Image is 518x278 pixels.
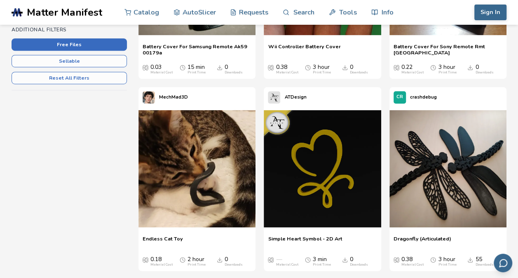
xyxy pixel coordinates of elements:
span: Matter Manifest [27,7,102,18]
button: Free Files [12,38,127,51]
span: Average Print Time [305,64,311,71]
div: Material Cost [401,263,424,267]
div: 0.38 [276,64,298,75]
span: Average Cost [394,64,399,71]
span: CR [396,94,403,100]
span: Downloads [217,64,223,71]
div: Print Time [313,71,331,75]
div: Material Cost [150,71,173,75]
div: 0 [475,64,493,75]
div: Print Time [438,71,456,75]
a: Battery Cover For Sony Remote Rmt [GEOGRAPHIC_DATA] [394,43,502,56]
h4: Additional Filters [12,27,127,33]
div: Print Time [188,263,206,267]
div: Downloads [225,263,243,267]
span: Downloads [467,256,473,263]
a: Wii Controller Battery Cover [268,43,340,56]
span: Average Print Time [305,256,311,263]
button: Sign In [474,5,506,20]
div: 3 hour [438,256,456,267]
span: Average Print Time [180,64,185,71]
span: Downloads [342,256,348,263]
div: 0.18 [150,256,173,267]
div: 2 hour [188,256,206,267]
a: Battery Cover For Samsung Remote Ak59 00179a [143,43,251,56]
a: Endless Cat Toy [143,236,183,248]
img: ATDesign's profile [268,91,280,104]
span: Average Print Time [430,64,436,71]
div: Material Cost [150,263,173,267]
a: Simple Heart Symbol - 2D Art [268,236,342,248]
div: 0.03 [150,64,173,75]
button: Reset All Filters [12,72,127,84]
div: 0 [225,64,243,75]
div: Material Cost [276,71,298,75]
button: Send feedback via email [494,254,512,272]
div: 0.38 [401,256,424,267]
p: MechMad3D [159,93,188,101]
div: Downloads [225,71,243,75]
span: Average Print Time [180,256,185,263]
div: 3 hour [438,64,456,75]
img: MechMad3D's profile [143,91,155,104]
span: Average Cost [394,256,399,263]
div: 15 min [188,64,206,75]
div: Downloads [350,71,368,75]
p: ATDesign [284,93,306,101]
div: 3 hour [313,64,331,75]
span: Average Cost [143,64,148,71]
p: crashdebug [410,93,437,101]
a: Dragonfly (Articulated) [394,236,451,248]
div: 0 [350,256,368,267]
div: Downloads [350,263,368,267]
span: Downloads [467,64,473,71]
div: Material Cost [401,71,424,75]
span: Downloads [342,64,348,71]
a: ATDesign's profileATDesign [264,87,310,108]
div: 3 min [313,256,331,267]
div: Print Time [438,263,456,267]
div: Print Time [313,263,331,267]
button: Sellable [12,55,127,67]
div: 0 [350,64,368,75]
div: Downloads [475,71,493,75]
div: Print Time [188,71,206,75]
span: — [276,256,281,263]
a: MechMad3D's profileMechMad3D [138,87,192,108]
span: Average Cost [268,64,274,71]
div: 55 [475,256,493,267]
div: 0.22 [401,64,424,75]
div: Downloads [475,263,493,267]
span: Average Print Time [430,256,436,263]
span: Downloads [217,256,223,263]
div: 0 [225,256,243,267]
div: Material Cost [276,263,298,267]
span: Average Cost [143,256,148,263]
span: Average Cost [268,256,274,263]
